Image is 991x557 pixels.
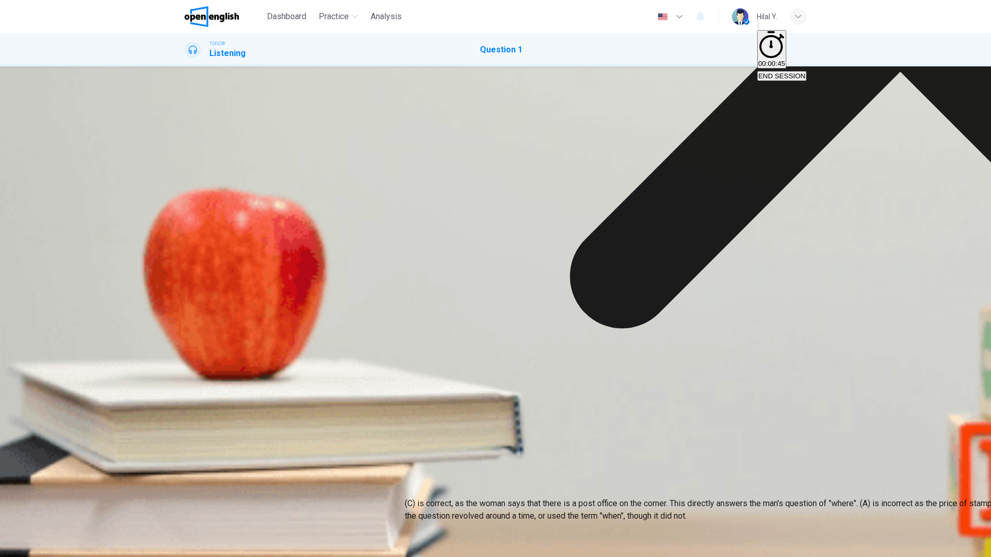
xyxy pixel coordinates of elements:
img: OpenEnglish logo [185,6,239,27]
div: Hide [757,30,806,69]
img: en [656,13,669,21]
h1: Question 1 [480,44,522,56]
h1: Listening [209,47,246,60]
span: END SESSION [758,72,805,80]
img: Profile picture [732,8,748,25]
span: 00:00:45 [758,60,785,67]
span: Analysis [371,10,402,23]
div: Hilal Y. [757,10,777,23]
span: Practice [319,10,349,23]
div: Mute [757,18,806,30]
span: TOEIC® [209,40,225,47]
span: Dashboard [267,10,306,23]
